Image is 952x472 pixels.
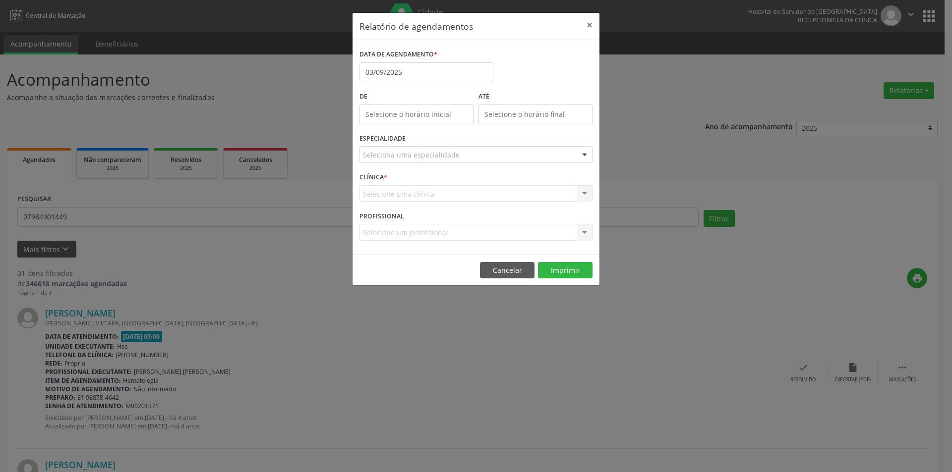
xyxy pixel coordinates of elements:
button: Cancelar [480,262,535,279]
label: DATA DE AGENDAMENTO [359,47,437,62]
input: Selecione o horário final [478,105,593,124]
button: Imprimir [538,262,593,279]
label: CLÍNICA [359,170,387,185]
label: PROFISSIONAL [359,209,404,224]
input: Selecione o horário inicial [359,105,474,124]
span: Seleciona uma especialidade [363,150,460,160]
label: ATÉ [478,89,593,105]
button: Close [580,13,599,37]
input: Selecione uma data ou intervalo [359,62,493,82]
label: De [359,89,474,105]
label: ESPECIALIDADE [359,131,406,147]
h5: Relatório de agendamentos [359,20,473,33]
